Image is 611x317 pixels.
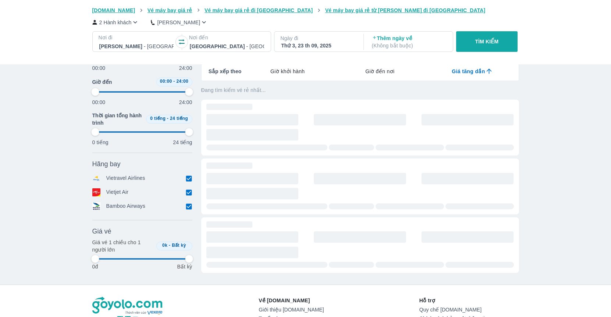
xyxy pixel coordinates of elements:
p: ( Không bắt buộc ) [372,42,446,49]
p: Hỗ trợ [419,297,519,304]
span: [DOMAIN_NAME] [92,7,135,13]
span: 0k [162,243,167,248]
p: Nơi đến [189,34,265,41]
span: 00:00 [160,79,172,84]
span: Giá vé [92,227,111,236]
span: Giờ đến [92,78,112,86]
span: Bất kỳ [172,243,186,248]
span: - [167,116,168,121]
a: Quy chế [DOMAIN_NAME] [419,307,519,313]
p: Đang tìm kiếm vé rẻ nhất... [201,86,519,94]
span: 0 tiếng [150,116,166,121]
span: Sắp xếp theo [209,68,242,75]
p: Bất kỳ [177,263,192,270]
p: 00:00 [92,99,106,106]
p: Bamboo Airways [106,202,145,210]
p: Thêm ngày về [372,35,446,49]
div: lab API tabs example [241,64,518,79]
p: 24 tiếng [173,139,192,146]
div: Thứ 3, 23 th 09, 2025 [281,42,355,49]
nav: breadcrumb [92,7,519,14]
span: 24:00 [176,79,188,84]
p: Giá vé 1 chiều cho 1 người lớn [92,239,153,253]
span: - [173,79,175,84]
p: Nơi đi [99,34,174,41]
button: TÌM KIẾM [456,31,518,52]
span: Thời gian tổng hành trình [92,112,143,127]
span: 24 tiếng [170,116,188,121]
p: TÌM KIẾM [475,38,499,45]
p: Vietjet Air [106,188,129,196]
span: Vé máy bay giá rẻ đi [GEOGRAPHIC_DATA] [205,7,313,13]
p: 0 tiếng [92,139,109,146]
span: Giờ khởi hành [270,68,305,75]
p: [PERSON_NAME] [157,19,200,26]
p: 24:00 [179,64,192,72]
p: 00:00 [92,64,106,72]
span: Vé máy bay giá rẻ [148,7,192,13]
button: 2 Hành khách [92,18,139,26]
span: Giờ đến nơi [365,68,394,75]
span: Vé máy bay giá rẻ từ [PERSON_NAME] đi [GEOGRAPHIC_DATA] [325,7,486,13]
p: 0đ [92,263,98,270]
p: 24:00 [179,99,192,106]
p: Vietravel Airlines [106,174,145,182]
img: logo [92,297,164,315]
p: Về [DOMAIN_NAME] [259,297,324,304]
span: Giá tăng dần [452,68,485,75]
p: Ngày đi [280,35,356,42]
a: Giới thiệu [DOMAIN_NAME] [259,307,324,313]
span: Hãng bay [92,160,121,168]
p: 2 Hành khách [99,19,132,26]
span: - [169,243,170,248]
button: [PERSON_NAME] [151,18,208,26]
